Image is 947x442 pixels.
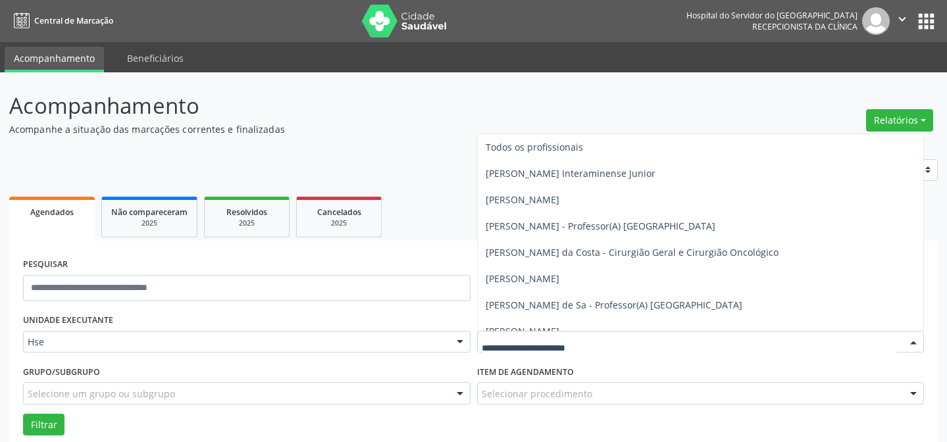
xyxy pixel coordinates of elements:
p: Acompanhamento [9,89,659,122]
a: Central de Marcação [9,10,113,32]
span: [PERSON_NAME] [486,325,559,337]
span: [PERSON_NAME] de Sa - Professor(A) [GEOGRAPHIC_DATA] [486,299,742,311]
i:  [895,12,909,26]
img: img [862,7,890,35]
span: Selecione um grupo ou subgrupo [28,387,175,401]
div: 2025 [306,218,372,228]
span: Agendados [30,207,74,218]
label: PESQUISAR [23,255,68,275]
span: [PERSON_NAME] Interaminense Junior [486,167,655,180]
span: Central de Marcação [34,15,113,26]
span: Hse [28,335,444,349]
span: [PERSON_NAME] [486,272,559,285]
div: 2025 [111,218,188,228]
div: Hospital do Servidor do [GEOGRAPHIC_DATA] [686,10,857,21]
span: Resolvidos [226,207,267,218]
button: Filtrar [23,414,64,436]
label: Grupo/Subgrupo [23,362,100,382]
button: Relatórios [866,109,933,132]
a: Beneficiários [118,47,193,70]
span: Todos os profissionais [486,141,583,153]
span: [PERSON_NAME] [486,193,559,206]
span: Cancelados [317,207,361,218]
a: Acompanhamento [5,47,104,72]
span: Selecionar procedimento [482,387,592,401]
button:  [890,7,915,35]
div: 2025 [214,218,280,228]
label: UNIDADE EXECUTANTE [23,310,113,331]
label: Item de agendamento [477,362,574,382]
span: [PERSON_NAME] - Professor(A) [GEOGRAPHIC_DATA] [486,220,715,232]
span: Recepcionista da clínica [752,21,857,32]
span: [PERSON_NAME] da Costa - Cirurgião Geral e Cirurgião Oncológico [486,246,779,258]
span: Não compareceram [111,207,188,218]
p: Acompanhe a situação das marcações correntes e finalizadas [9,122,659,136]
button: apps [915,10,938,33]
